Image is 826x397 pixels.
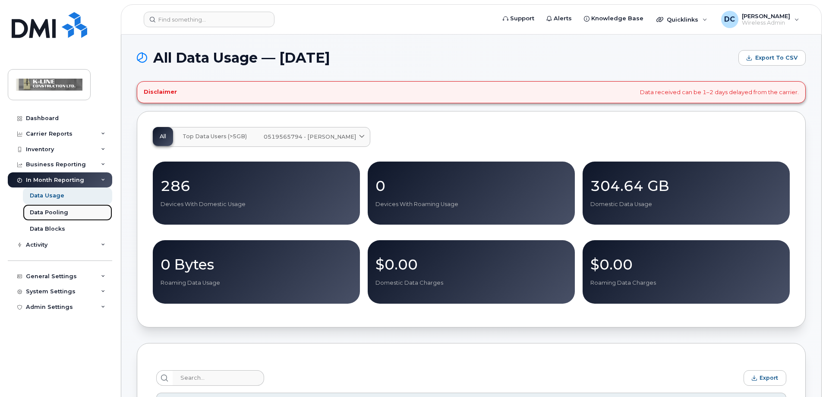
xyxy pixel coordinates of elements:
a: 0519565794 - [PERSON_NAME] [257,127,370,146]
span: Top Data Users (>5GB) [183,133,247,140]
p: 304.64 GB [590,178,782,194]
p: 0 [375,178,567,194]
h4: Disclaimer [144,89,177,95]
button: Export to CSV [738,50,806,66]
p: Devices With Roaming Usage [375,200,567,208]
p: Domestic Data Usage [590,200,782,208]
p: 286 [161,178,352,194]
div: Data received can be 1–2 days delayed from the carrier. [137,81,806,103]
button: Export [744,370,786,386]
p: $0.00 [590,257,782,272]
p: Roaming Data Usage [161,279,352,287]
p: $0.00 [375,257,567,272]
span: All Data Usage — [DATE] [153,51,330,64]
p: Devices With Domestic Usage [161,200,352,208]
p: Domestic Data Charges [375,279,567,287]
input: Search... [173,370,264,386]
p: Roaming Data Charges [590,279,782,287]
span: 0519565794 - [PERSON_NAME] [264,133,356,141]
span: Export [760,375,778,381]
span: Export to CSV [755,54,798,62]
p: 0 Bytes [161,257,352,272]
